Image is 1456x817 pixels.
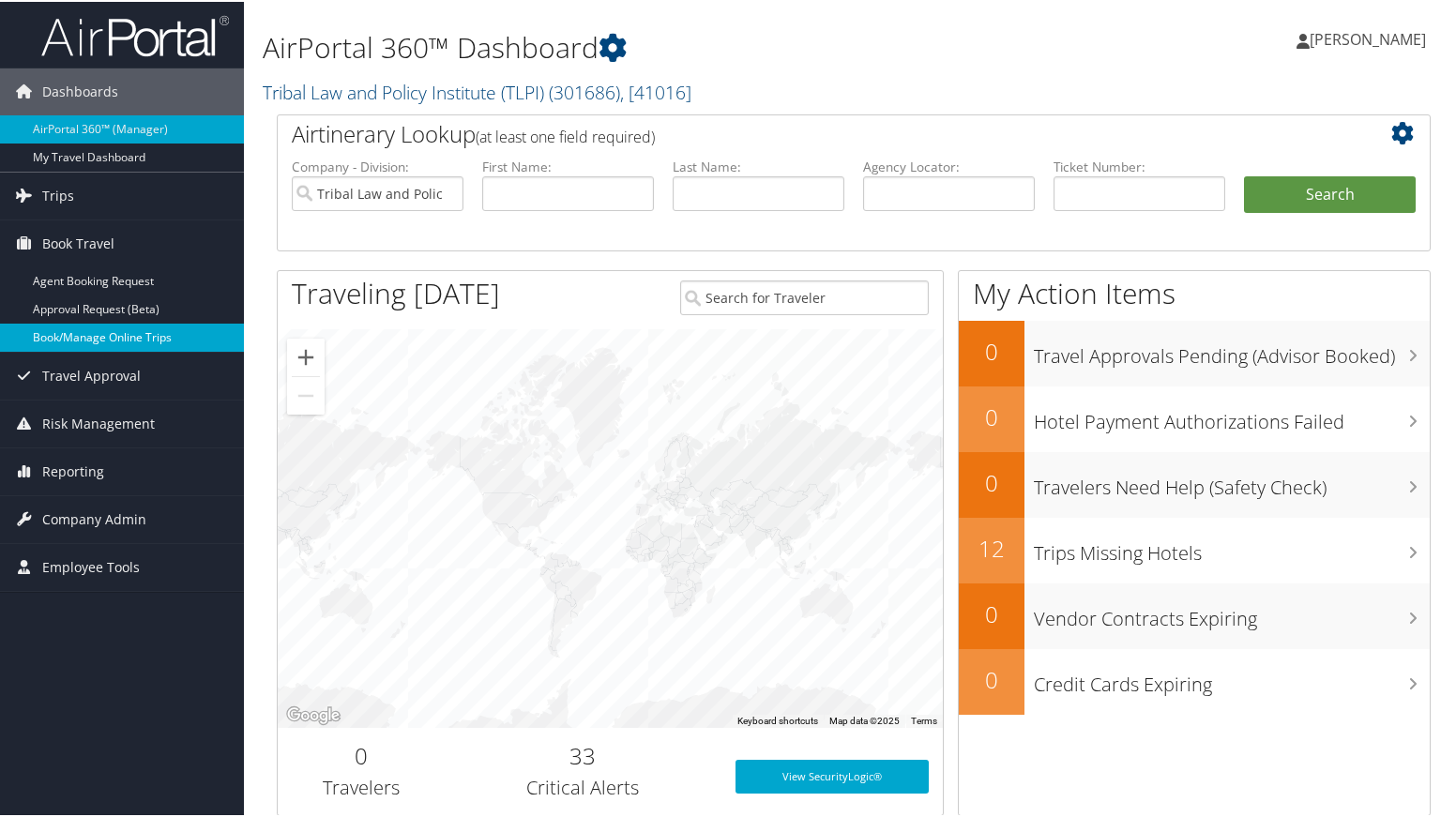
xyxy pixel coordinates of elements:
[287,375,325,413] button: Zoom out
[736,758,929,792] a: View SecurityLogic®
[263,26,1051,66] h1: AirPortal 360™ Dashboard
[42,219,114,265] span: Book Travel
[292,116,1320,148] h2: Airtinerary Lookup
[1034,332,1430,368] h3: Travel Approvals Pending (Advisor Booked)
[829,714,900,724] span: Map data ©2025
[482,156,654,174] label: First Name:
[1054,156,1225,174] label: Ticket Number:
[292,773,430,799] h3: Travelers
[737,713,818,726] button: Keyboard shortcuts
[292,738,430,770] h2: 0
[1034,463,1430,499] h3: Travelers Need Help (Safety Check)
[959,319,1430,385] a: 0Travel Approvals Pending (Advisor Booked)
[959,465,1024,497] h2: 0
[287,337,325,374] button: Zoom in
[959,531,1024,563] h2: 12
[959,516,1430,582] a: 12Trips Missing Hotels
[292,272,500,311] h1: Traveling [DATE]
[282,702,344,726] a: Open this area in Google Maps (opens a new window)
[458,773,707,799] h3: Critical Alerts
[1034,660,1430,696] h3: Credit Cards Expiring
[42,67,118,113] span: Dashboards
[476,125,655,145] span: (at least one field required)
[959,272,1430,311] h1: My Action Items
[959,647,1430,713] a: 0Credit Cards Expiring
[959,662,1024,694] h2: 0
[42,446,104,493] span: Reporting
[42,542,140,589] span: Employee Tools
[549,78,620,103] span: ( 301686 )
[42,494,146,541] span: Company Admin
[959,597,1024,628] h2: 0
[1034,595,1430,630] h3: Vendor Contracts Expiring
[1244,174,1416,212] button: Search
[42,171,74,218] span: Trips
[42,399,155,446] span: Risk Management
[282,702,344,726] img: Google
[41,12,229,56] img: airportal-logo.png
[680,279,930,313] input: Search for Traveler
[1297,9,1445,66] a: [PERSON_NAME]
[263,78,691,103] a: Tribal Law and Policy Institute (TLPI)
[959,450,1430,516] a: 0Travelers Need Help (Safety Check)
[1034,529,1430,565] h3: Trips Missing Hotels
[959,582,1430,647] a: 0Vendor Contracts Expiring
[1034,398,1430,433] h3: Hotel Payment Authorizations Failed
[620,78,691,103] span: , [ 41016 ]
[911,714,937,724] a: Terms (opens in new tab)
[959,400,1024,431] h2: 0
[959,385,1430,450] a: 0Hotel Payment Authorizations Failed
[292,156,463,174] label: Company - Division:
[458,738,707,770] h2: 33
[673,156,844,174] label: Last Name:
[959,334,1024,366] h2: 0
[863,156,1035,174] label: Agency Locator:
[42,351,141,398] span: Travel Approval
[1310,27,1426,48] span: [PERSON_NAME]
